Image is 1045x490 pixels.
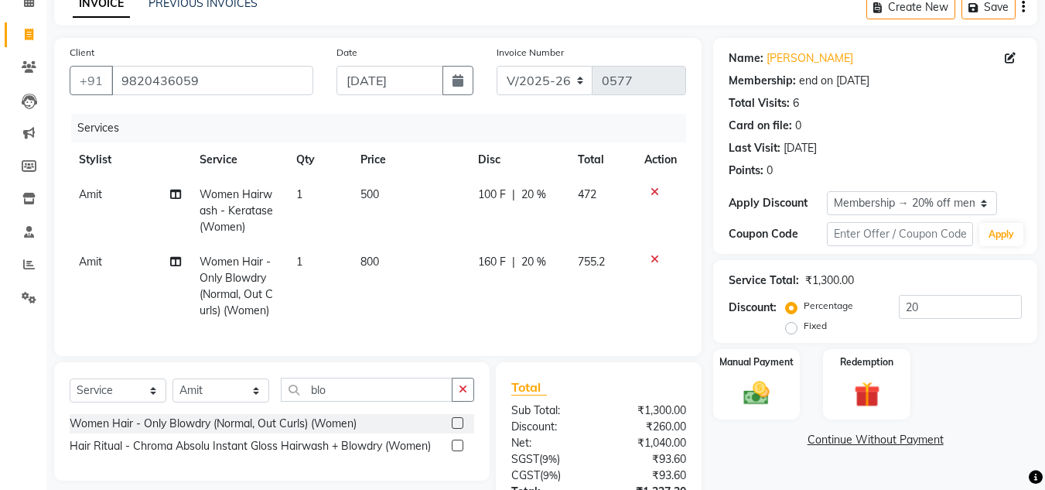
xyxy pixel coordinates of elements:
div: 0 [767,163,773,179]
span: Amit [79,187,102,201]
label: Fixed [804,319,827,333]
div: Discount: [500,419,599,435]
span: 755.2 [578,255,605,269]
span: CGST [511,468,540,482]
div: Hair Ritual - Chroma Absolu Instant Gloss Hairwash + Blowdry (Women) [70,438,431,454]
span: 472 [578,187,596,201]
th: Action [635,142,686,177]
label: Redemption [840,355,893,369]
span: Total [511,379,547,396]
label: Invoice Number [497,46,564,60]
div: ₹93.60 [599,468,698,484]
a: [PERSON_NAME] [767,50,853,67]
span: 100 F [478,187,506,203]
span: 20 % [521,254,546,270]
input: Enter Offer / Coupon Code [827,222,973,246]
div: Sub Total: [500,403,599,419]
span: | [512,254,515,270]
div: [DATE] [784,140,817,156]
div: Apply Discount [729,195,826,211]
div: ₹260.00 [599,419,698,435]
div: 6 [793,95,799,111]
span: 20 % [521,187,546,203]
span: SGST [511,452,539,466]
div: ₹1,040.00 [599,435,698,451]
div: Women Hair - Only Blowdry (Normal, Out Curls) (Women) [70,416,357,432]
div: ₹1,300.00 [805,272,854,289]
th: Disc [469,142,568,177]
span: Women Hairwash - Keratase (Women) [200,187,273,234]
div: Points: [729,163,763,179]
img: _cash.svg [736,379,777,408]
th: Qty [287,142,351,177]
div: ( ) [500,451,599,468]
div: end on [DATE] [799,73,869,89]
span: Women Hair - Only Blowdry (Normal, Out Curls) (Women) [200,255,273,317]
button: +91 [70,66,113,95]
div: Services [71,114,698,142]
div: Coupon Code [729,226,826,242]
div: Membership: [729,73,796,89]
div: Last Visit: [729,140,780,156]
label: Percentage [804,299,853,313]
img: _gift.svg [846,379,888,410]
input: Search or Scan [281,378,452,402]
div: Card on file: [729,118,792,134]
div: ( ) [500,468,599,484]
span: 1 [296,187,302,201]
label: Manual Payment [719,355,794,369]
div: Service Total: [729,272,799,289]
span: 1 [296,255,302,269]
label: Client [70,46,94,60]
div: ₹93.60 [599,451,698,468]
span: 160 F [478,254,506,270]
div: Discount: [729,300,777,316]
span: 9% [543,469,558,481]
div: Name: [729,50,763,67]
a: Continue Without Payment [716,432,1034,448]
button: Apply [979,223,1023,246]
div: Total Visits: [729,95,790,111]
th: Stylist [70,142,190,177]
div: 0 [795,118,801,134]
span: 9% [542,453,557,465]
span: Amit [79,255,102,269]
label: Date [336,46,357,60]
span: | [512,187,515,203]
th: Service [190,142,287,177]
div: Net: [500,435,599,451]
th: Total [569,142,636,177]
input: Search by Name/Mobile/Email/Code [111,66,313,95]
span: 800 [360,255,379,269]
span: 500 [360,187,379,201]
th: Price [351,142,470,177]
div: ₹1,300.00 [599,403,698,419]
